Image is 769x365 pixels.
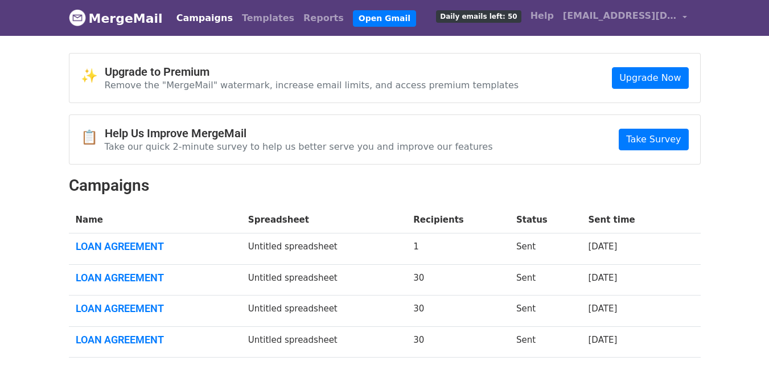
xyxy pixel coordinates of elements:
[172,7,237,30] a: Campaigns
[105,65,519,79] h4: Upgrade to Premium
[406,326,509,358] td: 30
[105,141,493,153] p: Take our quick 2-minute survey to help us better serve you and improve our features
[526,5,558,27] a: Help
[509,207,582,233] th: Status
[241,296,406,327] td: Untitled spreadsheet
[76,334,235,346] a: LOAN AGREEMENT
[76,240,235,253] a: LOAN AGREEMENT
[69,9,86,26] img: MergeMail logo
[241,233,406,265] td: Untitled spreadsheet
[712,310,769,365] iframe: Chat Widget
[406,264,509,296] td: 30
[299,7,348,30] a: Reports
[582,207,678,233] th: Sent time
[589,273,618,283] a: [DATE]
[406,207,509,233] th: Recipients
[81,68,105,84] span: ✨
[436,10,521,23] span: Daily emails left: 50
[406,296,509,327] td: 30
[509,326,582,358] td: Sent
[353,10,416,27] a: Open Gmail
[241,264,406,296] td: Untitled spreadsheet
[612,67,688,89] a: Upgrade Now
[105,126,493,140] h4: Help Us Improve MergeMail
[509,264,582,296] td: Sent
[241,326,406,358] td: Untitled spreadsheet
[406,233,509,265] td: 1
[69,176,701,195] h2: Campaigns
[563,9,677,23] span: [EMAIL_ADDRESS][DOMAIN_NAME]
[69,207,241,233] th: Name
[237,7,299,30] a: Templates
[509,233,582,265] td: Sent
[105,79,519,91] p: Remove the "MergeMail" watermark, increase email limits, and access premium templates
[241,207,406,233] th: Spreadsheet
[76,272,235,284] a: LOAN AGREEMENT
[81,129,105,146] span: 📋
[558,5,692,31] a: [EMAIL_ADDRESS][DOMAIN_NAME]
[69,6,163,30] a: MergeMail
[76,302,235,315] a: LOAN AGREEMENT
[589,304,618,314] a: [DATE]
[589,335,618,345] a: [DATE]
[589,241,618,252] a: [DATE]
[431,5,525,27] a: Daily emails left: 50
[509,296,582,327] td: Sent
[619,129,688,150] a: Take Survey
